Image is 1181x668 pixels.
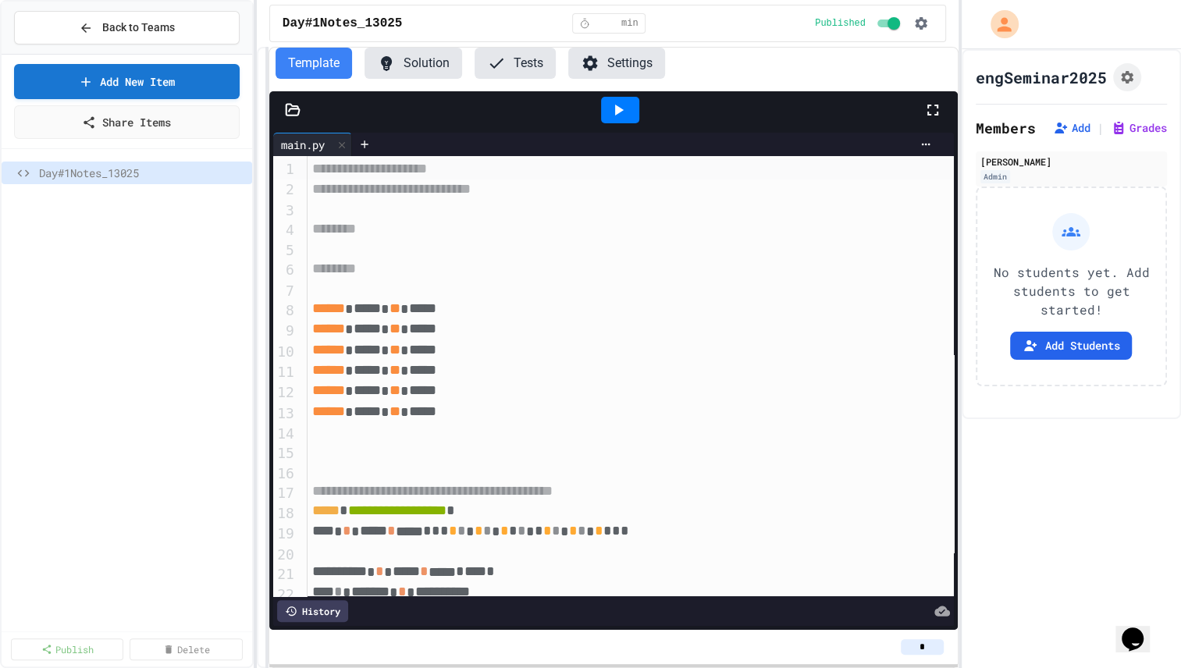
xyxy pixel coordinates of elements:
[1115,606,1165,652] iframe: chat widget
[276,48,352,79] button: Template
[11,638,123,660] a: Publish
[14,64,240,99] a: Add New Item
[990,263,1153,319] p: No students yet. Add students to get started!
[621,17,639,30] span: min
[475,48,556,79] button: Tests
[273,260,297,280] div: 6
[130,638,242,660] a: Delete
[365,48,462,79] button: Solution
[273,201,297,220] div: 3
[273,240,297,260] div: 5
[273,545,297,564] div: 20
[980,170,1010,183] div: Admin
[273,281,297,300] div: 7
[102,20,175,36] span: Back to Teams
[273,483,297,503] div: 17
[976,66,1107,88] h1: engSeminar2025
[273,220,297,240] div: 4
[273,362,297,382] div: 11
[273,137,333,153] div: main.py
[815,14,903,33] div: Content is published and visible to students
[273,403,297,424] div: 13
[273,321,297,341] div: 9
[273,342,297,362] div: 10
[273,382,297,403] div: 12
[1097,119,1105,137] span: |
[273,133,352,156] div: main.py
[273,464,297,483] div: 16
[568,48,665,79] button: Settings
[273,424,297,443] div: 14
[976,117,1036,139] h2: Members
[273,503,297,524] div: 18
[273,159,297,179] div: 1
[277,600,348,622] div: History
[283,14,403,33] span: Day#1Notes_13025
[14,105,240,139] a: Share Items
[273,300,297,321] div: 8
[974,6,1023,42] div: My Account
[273,179,297,200] div: 2
[1053,120,1090,136] button: Add
[980,155,1162,169] div: [PERSON_NAME]
[1111,120,1167,136] button: Grades
[273,524,297,544] div: 19
[1010,332,1132,360] button: Add Students
[39,165,246,181] span: Day#1Notes_13025
[14,11,240,44] button: Back to Teams
[273,584,297,605] div: 22
[1113,63,1141,91] button: Assignment Settings
[273,564,297,584] div: 21
[273,443,297,463] div: 15
[815,17,866,30] span: Published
